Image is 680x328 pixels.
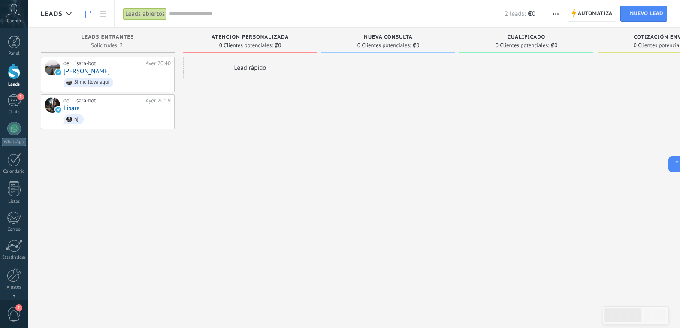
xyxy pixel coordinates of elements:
[2,255,27,260] div: Estadísticas
[413,43,419,48] span: ₡0
[41,10,63,18] span: Leads
[74,79,109,85] div: Si me lleva aquí
[2,199,27,205] div: Listas
[45,97,60,113] div: Lisara
[620,6,667,22] a: Nuevo lead
[55,69,61,75] img: telegram-sm.svg
[508,34,546,40] span: Cualificado
[275,43,281,48] span: ₡0
[91,43,123,48] span: Solicitudes: 2
[2,138,26,146] div: WhatsApp
[528,10,535,18] span: ₡0
[2,285,27,290] div: Ajustes
[326,34,451,42] div: Nueva consulta
[212,34,289,40] span: Atencion personalizada
[2,109,27,115] div: Chats
[82,34,134,40] span: Leads Entrantes
[187,34,313,42] div: Atencion personalizada
[145,60,171,67] div: Ayer 20:40
[505,10,526,18] span: 2 leads:
[7,18,21,24] span: Cuenta
[63,105,80,112] a: Lisara
[17,93,24,100] span: 2
[63,68,110,75] a: [PERSON_NAME]
[578,6,613,21] span: Automatiza
[15,304,22,311] span: 2
[183,57,317,78] div: Lead rápido
[630,6,663,21] span: Nuevo lead
[357,43,411,48] span: 0 Clientes potenciales:
[45,60,60,75] div: Oxana Mena Calderón
[63,97,142,104] div: de: Lisara-bot
[364,34,412,40] span: Nueva consulta
[550,6,562,22] button: Más
[63,60,142,67] div: de: Lisara-bot
[2,169,27,175] div: Calendario
[55,107,61,113] img: telegram-sm.svg
[464,34,589,42] div: Cualificado
[145,97,171,104] div: Ayer 20:19
[45,34,170,42] div: Leads Entrantes
[123,8,167,20] div: Leads abiertos
[2,51,27,57] div: Panel
[74,117,80,123] div: hjj
[568,6,617,22] a: Automatiza
[496,43,549,48] span: 0 Clientes potenciales:
[2,82,27,87] div: Leads
[95,6,110,22] a: Lista
[2,227,27,232] div: Correo
[551,43,557,48] span: ₡0
[219,43,273,48] span: 0 Clientes potenciales:
[81,6,95,22] a: Leads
